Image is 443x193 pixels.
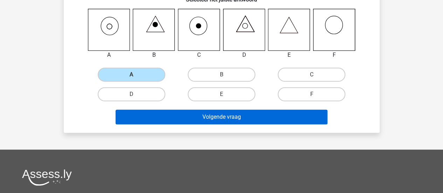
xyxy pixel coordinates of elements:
[83,51,136,59] div: A
[263,51,316,59] div: E
[173,51,226,59] div: C
[278,87,345,101] label: F
[188,87,255,101] label: E
[278,68,345,82] label: C
[188,68,255,82] label: B
[218,51,271,59] div: D
[98,87,165,101] label: D
[116,110,327,124] button: Volgende vraag
[308,51,361,59] div: F
[127,51,180,59] div: B
[98,68,165,82] label: A
[22,169,72,186] img: Assessly logo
